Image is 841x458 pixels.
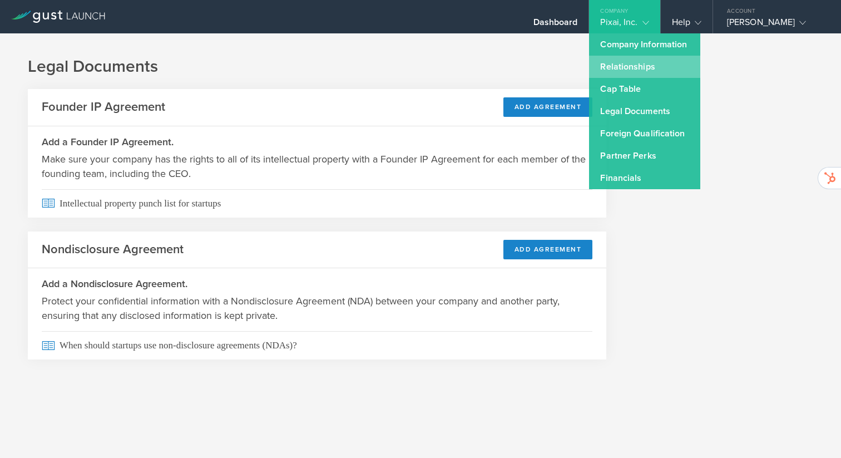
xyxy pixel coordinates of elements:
[727,17,822,33] div: [PERSON_NAME]
[600,17,649,33] div: Pixai, Inc.
[672,17,701,33] div: Help
[533,17,578,33] div: Dashboard
[28,56,813,78] h1: Legal Documents
[42,331,592,359] span: When should startups use non-disclosure agreements (NDAs)?
[42,277,592,291] h3: Add a Nondisclosure Agreement.
[42,294,592,323] p: Protect your confidential information with a Nondisclosure Agreement (NDA) between your company a...
[28,189,606,218] a: Intellectual property punch list for startups
[503,97,593,117] button: Add Agreement
[42,135,592,149] h3: Add a Founder IP Agreement.
[42,242,184,258] h2: Nondisclosure Agreement
[28,331,606,359] a: When should startups use non-disclosure agreements (NDAs)?
[42,99,165,115] h2: Founder IP Agreement
[785,405,841,458] iframe: Chat Widget
[42,189,592,218] span: Intellectual property punch list for startups
[503,240,593,259] button: Add Agreement
[42,152,592,181] p: Make sure your company has the rights to all of its intellectual property with a Founder IP Agree...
